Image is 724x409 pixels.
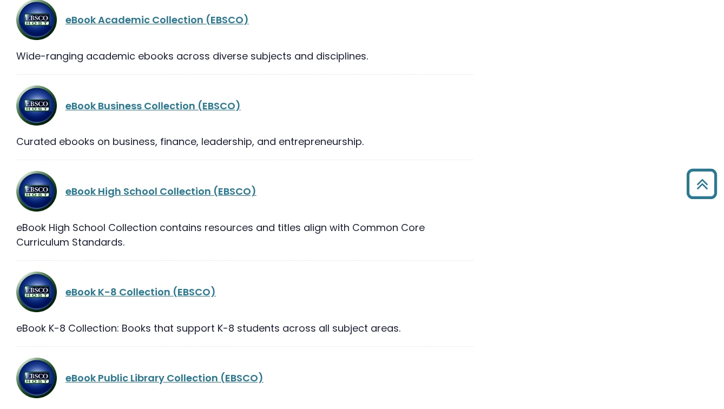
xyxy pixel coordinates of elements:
div: Wide-ranging academic ebooks across diverse subjects and disciplines. [16,49,473,63]
div: Curated ebooks on business, finance, leadership, and entrepreneurship. [16,134,473,149]
div: eBook K-8 Collection: Books that support K-8 students across all subject areas. [16,321,473,335]
div: eBook High School Collection contains resources and titles align with Common Core Curriculum Stan... [16,220,473,249]
a: eBook K-8 Collection (EBSCO) [65,285,216,299]
a: eBook High School Collection (EBSCO) [65,184,256,198]
a: eBook Business Collection (EBSCO) [65,99,241,113]
a: Back to Top [682,174,721,194]
a: eBook Academic Collection (EBSCO) [65,13,249,27]
a: eBook Public Library Collection (EBSCO) [65,371,264,385]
